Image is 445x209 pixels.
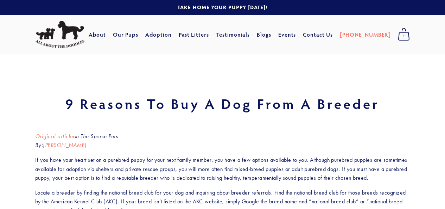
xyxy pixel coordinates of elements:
[278,28,296,41] a: Events
[89,28,106,41] a: About
[35,133,118,149] em: on The Spruce Pets By:
[35,21,84,48] img: All About The Doodles
[216,28,250,41] a: Testimonials
[35,133,73,140] a: Original article
[179,31,209,38] a: Past Litters
[35,97,410,111] h1: 9 Reasons to Buy a Dog From a Breeder
[145,28,172,41] a: Adoption
[43,142,86,149] a: [PERSON_NAME]
[35,133,73,140] em: Original article
[303,28,333,41] a: Contact Us
[398,32,410,41] span: 0
[43,142,86,148] em: [PERSON_NAME]
[113,28,139,41] a: Our Pups
[394,26,413,43] a: 0 items in cart
[340,28,391,41] a: [PHONE_NUMBER]
[257,28,271,41] a: Blogs
[35,155,410,183] p: If you have your heart set on a purebred puppy for your next family member, you have a few option...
